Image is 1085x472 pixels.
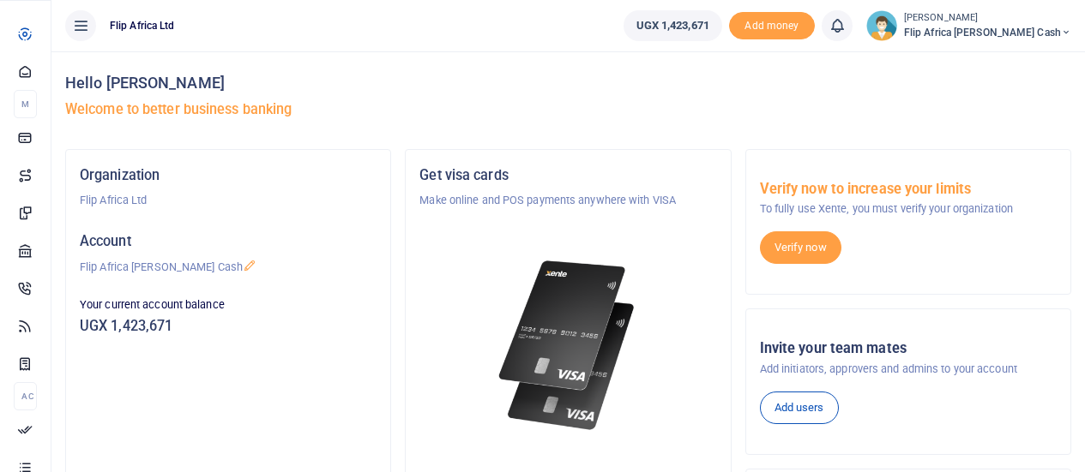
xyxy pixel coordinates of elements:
a: Add money [729,18,815,31]
li: M [14,90,37,118]
p: Add initiators, approvers and admins to your account [760,361,1057,378]
a: Add users [760,391,839,424]
h4: Hello [PERSON_NAME] [65,74,1071,93]
p: Flip Africa Ltd [80,192,377,209]
h5: Account [80,233,377,250]
p: Make online and POS payments anywhere with VISA [419,192,716,209]
img: xente-_physical_cards.png [494,250,642,441]
p: To fully use Xente, you must verify your organization [760,200,1057,218]
span: Flip Africa [PERSON_NAME] Cash [904,25,1071,40]
li: Wallet ballance [617,10,729,41]
span: Add money [729,12,815,40]
p: Your current account balance [80,296,377,314]
h5: UGX 1,423,671 [80,318,377,335]
h5: Verify now to increase your limits [760,181,1057,198]
span: Flip Africa Ltd [103,18,182,33]
a: profile-user [PERSON_NAME] Flip Africa [PERSON_NAME] Cash [866,10,1071,41]
h5: Invite your team mates [760,340,1057,357]
li: Ac [14,382,37,410]
h5: Organization [80,167,377,184]
h5: Get visa cards [419,167,716,184]
a: Verify now [760,231,841,264]
small: [PERSON_NAME] [904,11,1071,26]
p: Flip Africa [PERSON_NAME] Cash [80,259,377,276]
span: UGX 1,423,671 [636,17,709,34]
img: profile-user [866,10,897,41]
h5: Welcome to better business banking [65,101,1071,118]
li: Toup your wallet [729,12,815,40]
a: UGX 1,423,671 [624,10,722,41]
